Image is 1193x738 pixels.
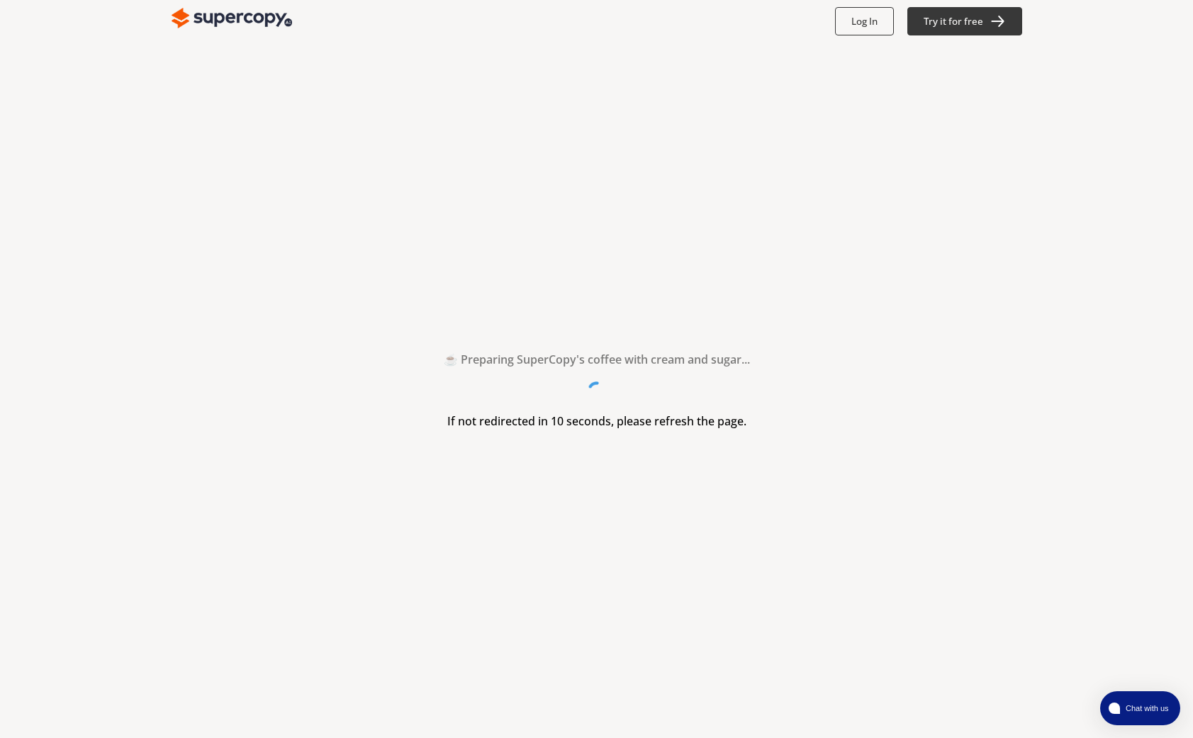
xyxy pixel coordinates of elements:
[444,349,750,370] h2: ☕ Preparing SuperCopy's coffee with cream and sugar...
[447,410,746,432] h3: If not redirected in 10 seconds, please refresh the page.
[907,7,1022,35] button: Try it for free
[1100,691,1180,725] button: atlas-launcher
[835,7,894,35] button: Log In
[1120,703,1172,714] span: Chat with us
[172,4,292,33] img: Close
[851,15,878,28] b: Log In
[924,15,983,28] b: Try it for free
